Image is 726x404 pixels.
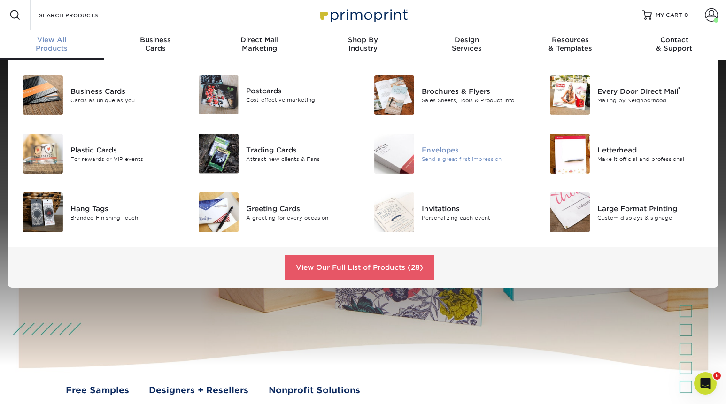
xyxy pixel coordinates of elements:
a: Every Door Direct Mail Every Door Direct Mail® Mailing by Neighborhood [546,71,707,119]
span: Design [415,36,518,44]
div: Custom displays & signage [597,213,707,221]
a: Contact& Support [622,30,726,60]
div: Industry [311,36,415,53]
div: Mailing by Neighborhood [597,96,707,104]
div: Business Cards [70,86,180,96]
a: Nonprofit Solutions [269,384,360,397]
a: Resources& Templates [518,30,622,60]
div: Trading Cards [246,145,356,155]
div: Every Door Direct Mail [597,86,707,96]
div: Plastic Cards [70,145,180,155]
div: Hang Tags [70,203,180,213]
iframe: Intercom live chat [694,372,717,395]
div: Brochures & Flyers [422,86,532,96]
a: View Our Full List of Products (28) [285,255,434,280]
img: Trading Cards [199,134,239,174]
img: Large Format Printing [550,192,590,232]
div: Send a great first impression [422,155,532,163]
img: Greeting Cards [199,192,239,232]
a: Hang Tags Hang Tags Branded Finishing Touch [19,189,180,236]
div: A greeting for every occasion [246,213,356,221]
div: Greeting Cards [246,203,356,213]
div: Sales Sheets, Tools & Product Info [422,96,532,104]
span: Direct Mail [208,36,311,44]
a: Trading Cards Trading Cards Attract new clients & Fans [194,130,356,177]
div: Make it official and professional [597,155,707,163]
img: Invitations [374,192,414,232]
div: Envelopes [422,145,532,155]
div: Cards [104,36,208,53]
a: Brochures & Flyers Brochures & Flyers Sales Sheets, Tools & Product Info [370,71,532,119]
span: 6 [713,372,721,380]
img: Primoprint [316,5,410,25]
span: Business [104,36,208,44]
a: Postcards Postcards Cost-effective marketing [194,71,356,118]
div: Large Format Printing [597,203,707,213]
img: Plastic Cards [23,134,63,174]
span: 0 [684,12,688,18]
div: Marketing [208,36,311,53]
a: Plastic Cards Plastic Cards For rewards or VIP events [19,130,180,177]
img: Letterhead [550,134,590,174]
div: For rewards or VIP events [70,155,180,163]
div: Invitations [422,203,532,213]
span: Contact [622,36,726,44]
img: Brochures & Flyers [374,75,414,115]
a: Direct MailMarketing [208,30,311,60]
div: Services [415,36,518,53]
img: Hang Tags [23,192,63,232]
span: MY CART [656,11,682,19]
div: & Templates [518,36,622,53]
img: Every Door Direct Mail [550,75,590,115]
div: Attract new clients & Fans [246,155,356,163]
img: Postcards [199,75,239,114]
sup: ® [678,86,680,92]
span: Resources [518,36,622,44]
a: DesignServices [415,30,518,60]
div: Postcards [246,86,356,96]
div: Cost-effective marketing [246,96,356,104]
span: Shop By [311,36,415,44]
a: Letterhead Letterhead Make it official and professional [546,130,707,177]
input: SEARCH PRODUCTS..... [38,9,130,21]
a: Envelopes Envelopes Send a great first impression [370,130,532,177]
div: Cards as unique as you [70,96,180,104]
div: Branded Finishing Touch [70,213,180,221]
a: Invitations Invitations Personalizing each event [370,189,532,236]
a: Shop ByIndustry [311,30,415,60]
div: & Support [622,36,726,53]
a: BusinessCards [104,30,208,60]
div: Personalizing each event [422,213,532,221]
img: Business Cards [23,75,63,115]
img: Envelopes [374,134,414,174]
a: Free Samples [66,384,129,397]
a: Greeting Cards Greeting Cards A greeting for every occasion [194,189,356,236]
a: Designers + Resellers [149,384,248,397]
a: Large Format Printing Large Format Printing Custom displays & signage [546,189,707,236]
a: Business Cards Business Cards Cards as unique as you [19,71,180,119]
div: Letterhead [597,145,707,155]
